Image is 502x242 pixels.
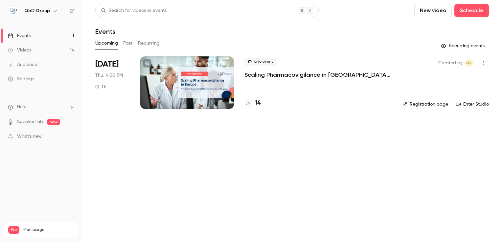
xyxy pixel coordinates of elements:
[95,84,106,89] div: 1 h
[438,41,489,51] button: Recurring events
[8,226,19,234] span: Pro
[17,118,43,125] a: SpeakerHub
[95,28,115,35] h1: Events
[466,59,472,67] span: DC
[95,59,119,70] span: [DATE]
[101,7,167,14] div: Search for videos or events
[17,133,42,140] span: What's new
[8,6,19,16] img: QbD Group
[402,101,448,108] a: Registration page
[244,71,392,79] a: Scaling Pharmacovigilance in [GEOGRAPHIC_DATA]: A Practical Guide for Pharma SMEs and Biotechs
[95,38,118,49] button: Upcoming
[24,8,50,14] h6: QbD Group
[456,101,489,108] a: Enter Studio
[414,4,452,17] button: New video
[95,72,123,79] span: Thu, 4:00 PM
[244,58,277,66] span: Live event
[123,38,133,49] button: Past
[17,104,27,111] span: Help
[438,59,463,67] span: Created by
[8,32,31,39] div: Events
[47,119,60,125] span: new
[8,76,34,82] div: Settings
[8,61,37,68] div: Audience
[255,99,261,108] h4: 14
[8,104,74,111] li: help-dropdown-opener
[454,4,489,17] button: Schedule
[66,134,74,140] iframe: Noticeable Trigger
[465,59,473,67] span: Daniel Cubero
[95,56,130,109] div: Nov 13 Thu, 4:00 PM (Europe/Madrid)
[138,38,160,49] button: Recurring
[23,227,74,232] span: Plan usage
[244,99,261,108] a: 14
[8,47,31,53] div: Videos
